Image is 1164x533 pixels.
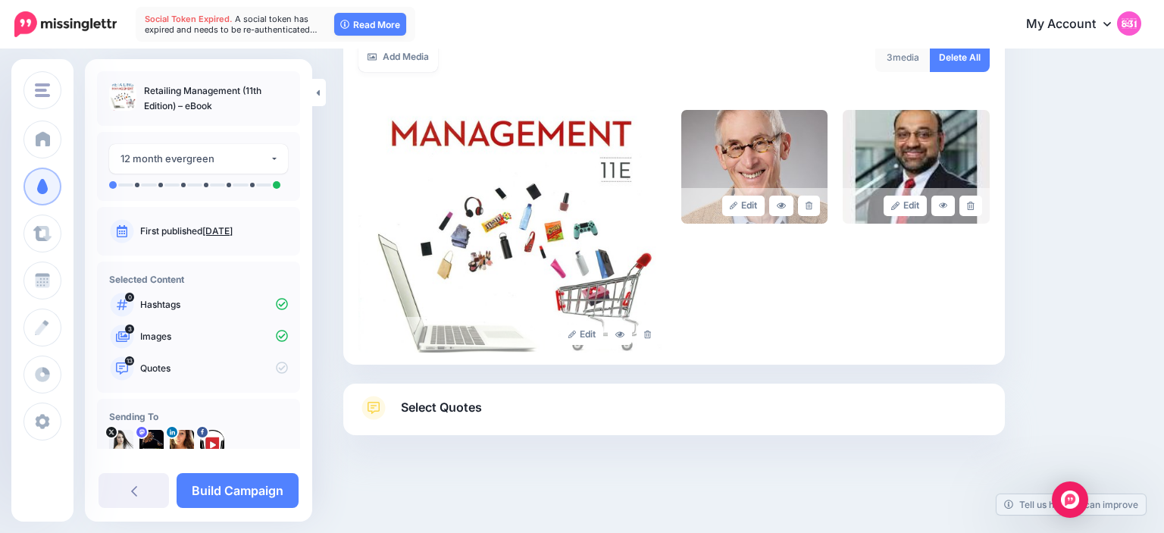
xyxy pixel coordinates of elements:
img: tSvj_Osu-58146.jpg [109,430,133,454]
span: Select Quotes [401,397,482,418]
a: Delete All [930,42,990,72]
a: Read More [334,13,406,36]
span: 0 [125,293,134,302]
a: [DATE] [202,225,233,237]
h4: Selected Content [109,274,288,285]
a: Tell us how we can improve [997,494,1146,515]
h4: Sending To [109,411,288,422]
img: 1537218439639-55706.png [170,430,194,454]
p: Images [140,330,288,343]
p: Quotes [140,362,288,375]
a: Add Media [358,42,438,72]
a: Edit [884,196,927,216]
a: Edit [722,196,765,216]
img: 2d2b1c6a7fb26685c4539b3360300d03_large.jpg [358,110,666,353]
button: 12 month evergreen [109,144,288,174]
p: First published [140,224,288,238]
img: 4cbc910c93354b332706565cf9be7762_large.jpg [843,110,989,224]
div: Open Intercom Messenger [1052,481,1088,518]
span: A social token has expired and needs to be re-authenticated… [145,14,318,35]
p: Hashtags [140,298,288,312]
a: Select Quotes [358,396,990,435]
span: 3 [887,52,893,63]
img: 802740b3fb02512f-84599.jpg [139,430,164,454]
img: 307443043_482319977280263_5046162966333289374_n-bsa149661.png [200,430,224,454]
img: 2d2b1c6a7fb26685c4539b3360300d03_thumb.jpg [109,83,136,111]
img: b53a0a0e4937488a571b1346a15292d5_large.jpg [681,110,828,224]
span: 3 [125,325,134,334]
a: Edit [561,325,604,345]
div: media [875,42,931,72]
a: My Account [1011,6,1141,43]
img: Missinglettr [14,11,117,37]
span: Social Token Expired. [145,14,233,24]
img: menu.png [35,83,50,97]
span: 13 [125,356,134,365]
div: 12 month evergreen [120,150,270,168]
p: Retailing Management (11th Edition) – eBook [144,83,288,114]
